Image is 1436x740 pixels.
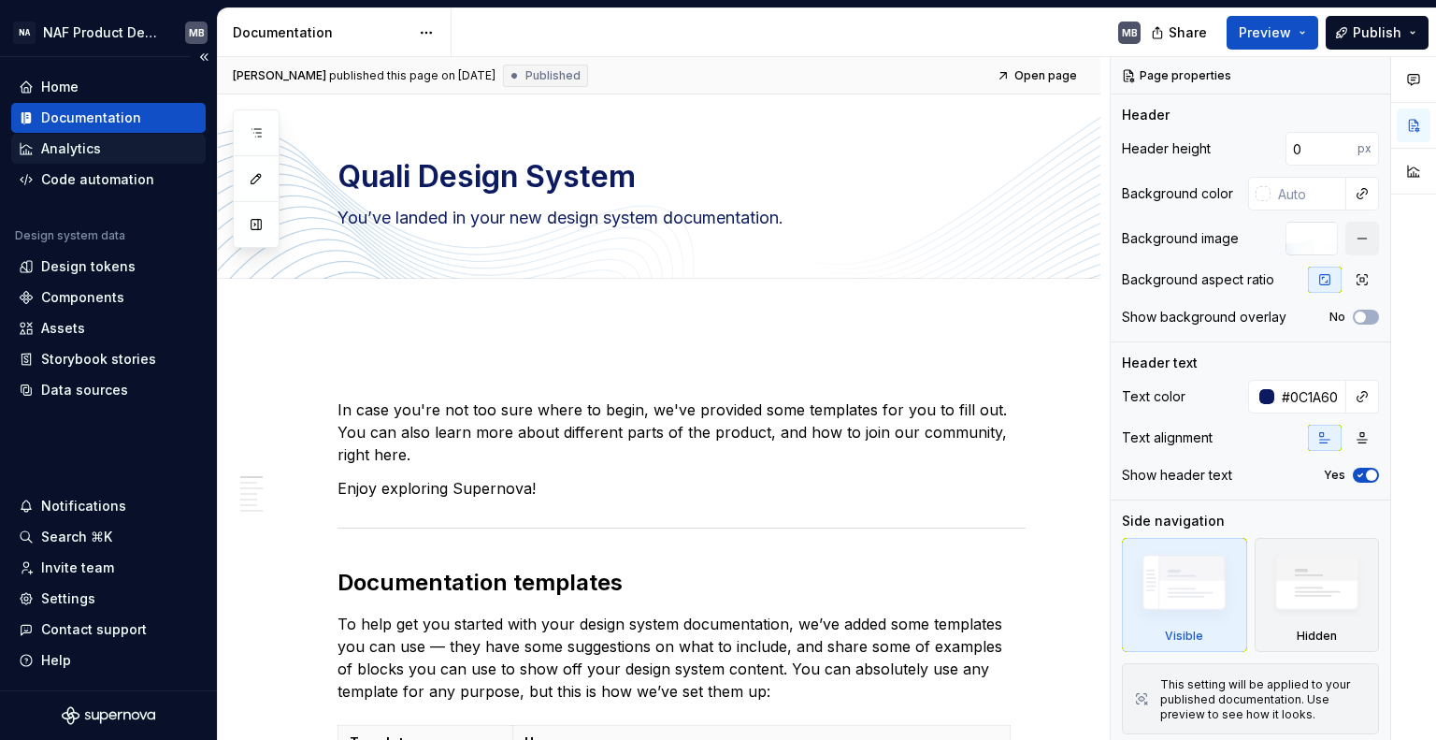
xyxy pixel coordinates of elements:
div: Contact support [41,620,147,639]
div: Hidden [1255,538,1380,652]
div: Components [41,288,124,307]
button: Publish [1326,16,1429,50]
span: Share [1169,23,1207,42]
div: Background aspect ratio [1122,270,1274,289]
p: In case you're not too sure where to begin, we've provided some templates for you to fill out. Yo... [337,399,1026,466]
button: Notifications [11,491,206,521]
a: Open page [991,63,1085,89]
div: This setting will be applied to your published documentation. Use preview to see how it looks. [1160,677,1367,722]
div: Text color [1122,387,1185,406]
a: Storybook stories [11,344,206,374]
div: Design system data [15,228,125,243]
span: Publish [1353,23,1401,42]
button: Help [11,646,206,675]
span: [PERSON_NAME] [233,68,326,83]
div: Design tokens [41,257,136,276]
div: Text alignment [1122,428,1213,447]
div: Notifications [41,497,126,515]
a: Analytics [11,134,206,164]
div: NA [13,22,36,44]
div: MB [189,25,205,40]
div: Documentation [41,109,141,127]
div: Header height [1122,139,1211,158]
p: To help get you started with your design system documentation, we’ve added some templates you can... [337,613,1026,703]
div: Header text [1122,354,1198,372]
a: Documentation [11,103,206,133]
input: Auto [1271,177,1346,210]
div: Home [41,78,79,96]
a: Home [11,72,206,102]
div: Header [1122,106,1170,124]
label: Yes [1324,468,1345,483]
div: Show background overlay [1122,308,1286,326]
div: Settings [41,589,95,608]
div: Show header text [1122,466,1232,485]
button: Preview [1227,16,1318,50]
button: NANAF Product DesignMB [4,12,213,52]
span: Preview [1239,23,1291,42]
a: Settings [11,584,206,614]
div: Analytics [41,139,101,158]
div: Search ⌘K [41,528,112,546]
div: Documentation [233,23,409,42]
a: Code automation [11,165,206,195]
div: Background image [1122,229,1239,248]
a: Data sources [11,375,206,405]
div: Code automation [41,170,154,189]
a: Components [11,283,206,312]
input: Auto [1285,132,1357,166]
button: Search ⌘K [11,522,206,552]
h2: Documentation templates [337,568,1026,598]
a: Design tokens [11,252,206,282]
input: Auto [1274,380,1346,414]
div: Hidden [1297,629,1337,644]
a: Assets [11,313,206,343]
button: Collapse sidebar [191,44,217,70]
div: Background color [1122,184,1233,203]
div: NAF Product Design [43,23,163,42]
div: published this page on [DATE] [329,68,495,83]
label: No [1329,310,1345,325]
textarea: Quali Design System [334,154,1022,199]
p: Enjoy exploring Supernova! [337,477,1026,500]
span: Open page [1014,68,1077,83]
div: Visible [1122,538,1247,652]
div: Data sources [41,381,128,399]
p: px [1357,141,1371,156]
textarea: You’ve landed in your new design system documentation. [334,203,1022,233]
div: Help [41,651,71,670]
svg: Supernova Logo [62,706,155,725]
button: Contact support [11,615,206,645]
button: Share [1142,16,1219,50]
div: Invite team [41,559,114,577]
a: Invite team [11,553,206,583]
div: Assets [41,319,85,338]
div: Side navigation [1122,512,1225,530]
span: Published [525,68,581,83]
div: MB [1122,25,1138,40]
div: Visible [1165,629,1203,644]
div: Storybook stories [41,350,156,369]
